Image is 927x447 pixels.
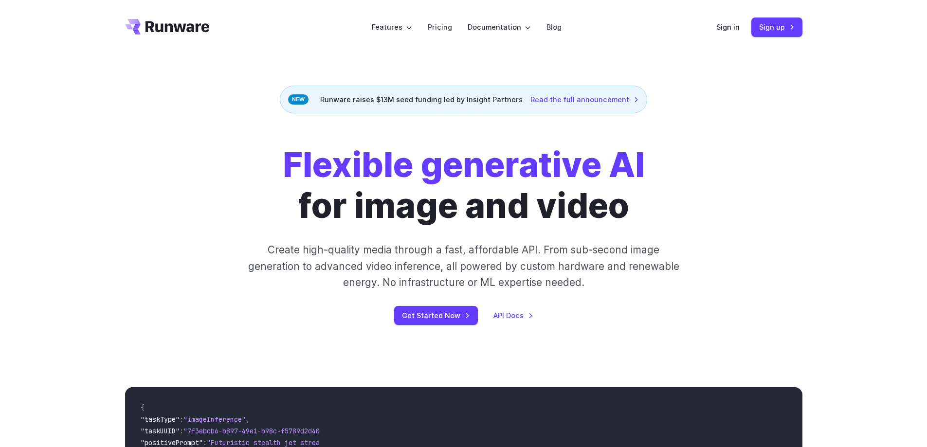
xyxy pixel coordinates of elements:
[372,21,412,33] label: Features
[180,427,183,435] span: :
[493,310,533,321] a: API Docs
[183,415,246,424] span: "imageInference"
[283,144,645,185] strong: Flexible generative AI
[468,21,531,33] label: Documentation
[180,415,183,424] span: :
[141,427,180,435] span: "taskUUID"
[207,438,561,447] span: "Futuristic stealth jet streaking through a neon-lit cityscape with glowing purple exhaust"
[546,21,562,33] a: Blog
[283,144,645,226] h1: for image and video
[203,438,207,447] span: :
[183,427,331,435] span: "7f3ebcb6-b897-49e1-b98c-f5789d2d40d7"
[394,306,478,325] a: Get Started Now
[428,21,452,33] a: Pricing
[280,86,647,113] div: Runware raises $13M seed funding led by Insight Partners
[530,94,639,105] a: Read the full announcement
[751,18,802,36] a: Sign up
[141,438,203,447] span: "positivePrompt"
[247,242,680,290] p: Create high-quality media through a fast, affordable API. From sub-second image generation to adv...
[141,403,145,412] span: {
[716,21,740,33] a: Sign in
[141,415,180,424] span: "taskType"
[246,415,250,424] span: ,
[125,19,210,35] a: Go to /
